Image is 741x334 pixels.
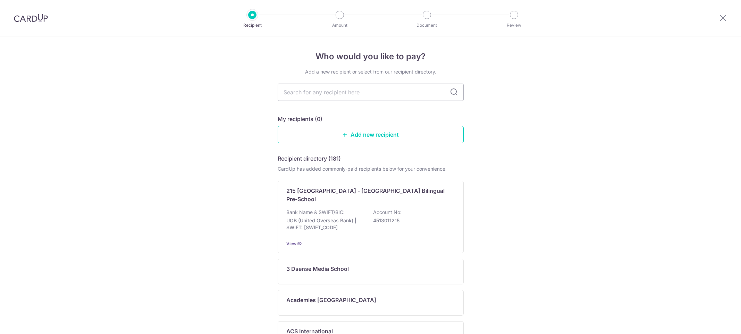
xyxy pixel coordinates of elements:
[278,50,464,63] h4: Who would you like to pay?
[286,187,447,203] p: 215 [GEOGRAPHIC_DATA] - [GEOGRAPHIC_DATA] Bilingual Pre-School
[278,165,464,172] div: CardUp has added commonly-paid recipients below for your convenience.
[227,22,278,29] p: Recipient
[286,209,345,216] p: Bank Name & SWIFT/BIC:
[278,68,464,75] div: Add a new recipient or select from our recipient directory.
[286,241,296,246] a: View
[373,209,402,216] p: Account No:
[488,22,540,29] p: Review
[278,84,464,101] input: Search for any recipient here
[286,296,376,304] p: Academies [GEOGRAPHIC_DATA]
[373,217,451,224] p: 4513011215
[401,22,453,29] p: Document
[286,265,349,273] p: 3 Dsense Media School
[286,217,364,231] p: UOB (United Overseas Bank) | SWIFT: [SWIFT_CODE]
[278,154,341,163] h5: Recipient directory (181)
[314,22,365,29] p: Amount
[14,14,48,22] img: CardUp
[278,115,322,123] h5: My recipients (0)
[278,126,464,143] a: Add new recipient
